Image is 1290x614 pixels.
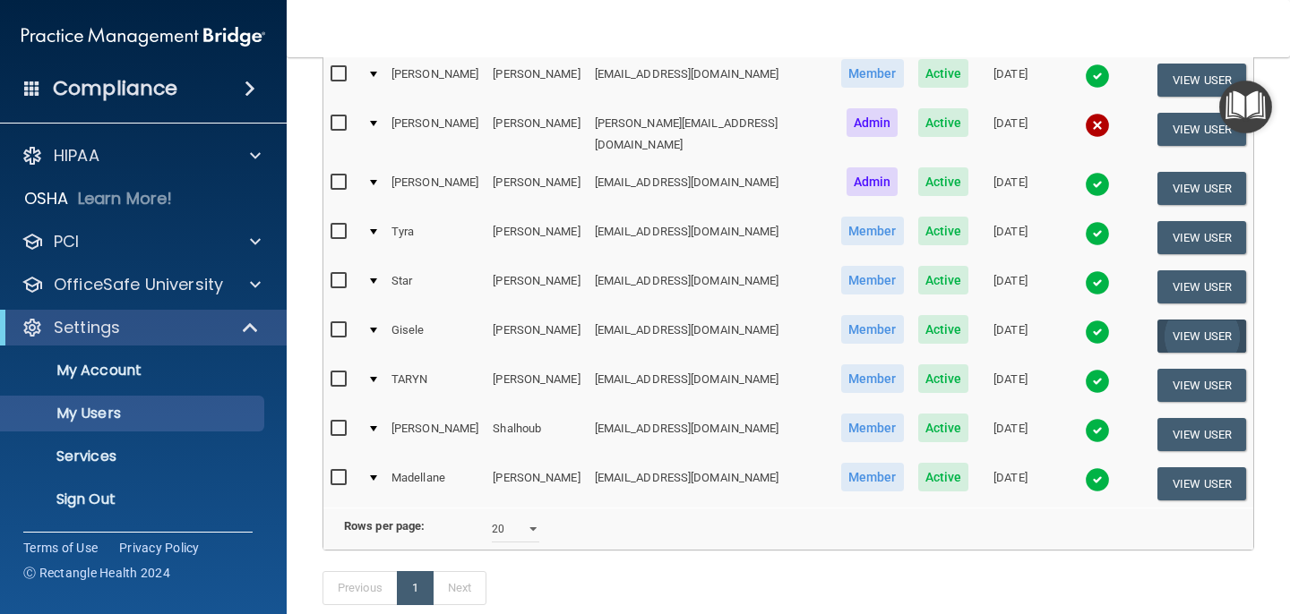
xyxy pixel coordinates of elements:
[588,213,834,262] td: [EMAIL_ADDRESS][DOMAIN_NAME]
[486,361,587,410] td: [PERSON_NAME]
[1085,467,1110,492] img: tick.e7d51cea.svg
[1157,221,1246,254] button: View User
[1085,113,1110,138] img: cross.ca9f0e7f.svg
[918,414,969,442] span: Active
[344,519,425,533] b: Rows per page:
[1085,64,1110,89] img: tick.e7d51cea.svg
[841,414,904,442] span: Member
[847,108,899,137] span: Admin
[1157,320,1246,353] button: View User
[588,164,834,213] td: [EMAIL_ADDRESS][DOMAIN_NAME]
[384,361,486,410] td: TARYN
[78,188,173,209] p: Learn More!
[841,59,904,88] span: Member
[588,311,834,361] td: [EMAIL_ADDRESS][DOMAIN_NAME]
[1157,467,1246,500] button: View User
[23,564,170,582] span: Ⓒ Rectangle Health 2024
[918,315,969,344] span: Active
[322,571,398,605] a: Previous
[384,410,486,459] td: [PERSON_NAME]
[841,463,904,491] span: Member
[588,459,834,507] td: [EMAIL_ADDRESS][DOMAIN_NAME]
[54,274,223,295] p: OfficeSafe University
[1157,270,1246,303] button: View User
[918,108,969,137] span: Active
[486,459,587,507] td: [PERSON_NAME]
[486,164,587,213] td: [PERSON_NAME]
[119,539,200,557] a: Privacy Policy
[1157,418,1246,451] button: View User
[21,231,261,252] a: PCI
[976,55,1045,105] td: [DATE]
[384,213,486,262] td: Tyra
[12,448,256,465] p: Services
[486,410,587,459] td: Shalhoub
[1085,418,1110,443] img: tick.e7d51cea.svg
[1085,320,1110,345] img: tick.e7d51cea.svg
[918,364,969,393] span: Active
[54,145,99,166] p: HIPAA
[1157,369,1246,402] button: View User
[588,361,834,410] td: [EMAIL_ADDRESS][DOMAIN_NAME]
[486,55,587,105] td: [PERSON_NAME]
[976,361,1045,410] td: [DATE]
[841,364,904,393] span: Member
[976,213,1045,262] td: [DATE]
[21,145,261,166] a: HIPAA
[54,317,120,338] p: Settings
[847,167,899,196] span: Admin
[1085,270,1110,295] img: tick.e7d51cea.svg
[918,463,969,491] span: Active
[21,274,261,295] a: OfficeSafe University
[918,217,969,245] span: Active
[976,164,1045,213] td: [DATE]
[397,571,434,605] a: 1
[12,405,256,422] p: My Users
[976,262,1045,311] td: [DATE]
[384,262,486,311] td: Star
[23,539,98,557] a: Terms of Use
[588,105,834,164] td: [PERSON_NAME][EMAIL_ADDRESS][DOMAIN_NAME]
[918,167,969,196] span: Active
[588,55,834,105] td: [EMAIL_ADDRESS][DOMAIN_NAME]
[1085,172,1110,197] img: tick.e7d51cea.svg
[53,76,177,101] h4: Compliance
[841,315,904,344] span: Member
[54,231,79,252] p: PCI
[486,311,587,361] td: [PERSON_NAME]
[1157,113,1246,146] button: View User
[976,105,1045,164] td: [DATE]
[588,262,834,311] td: [EMAIL_ADDRESS][DOMAIN_NAME]
[384,459,486,507] td: Madellane
[1219,81,1272,133] button: Open Resource Center
[918,59,969,88] span: Active
[841,217,904,245] span: Member
[384,311,486,361] td: Gisele
[12,490,256,508] p: Sign Out
[21,317,260,338] a: Settings
[24,188,69,209] p: OSHA
[486,213,587,262] td: [PERSON_NAME]
[976,410,1045,459] td: [DATE]
[976,459,1045,507] td: [DATE]
[21,19,265,55] img: PMB logo
[12,362,256,379] p: My Account
[1085,221,1110,246] img: tick.e7d51cea.svg
[841,266,904,294] span: Member
[384,164,486,213] td: [PERSON_NAME]
[588,410,834,459] td: [EMAIL_ADDRESS][DOMAIN_NAME]
[1157,64,1246,97] button: View User
[1085,369,1110,394] img: tick.e7d51cea.svg
[918,266,969,294] span: Active
[486,105,587,164] td: [PERSON_NAME]
[1157,172,1246,205] button: View User
[384,55,486,105] td: [PERSON_NAME]
[433,571,486,605] a: Next
[486,262,587,311] td: [PERSON_NAME]
[384,105,486,164] td: [PERSON_NAME]
[976,311,1045,361] td: [DATE]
